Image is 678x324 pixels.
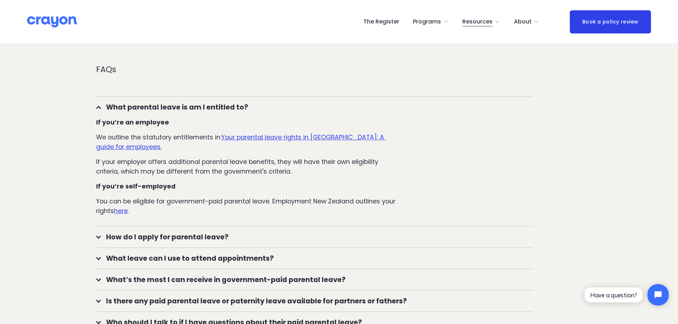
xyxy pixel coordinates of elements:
span: Resources [462,17,493,27]
img: Crayon [27,16,77,28]
p: FAQs [96,64,533,76]
p: We outline the statutory entitlements in: [96,133,402,152]
button: Is there any paid parental leave or paternity leave available for partners or fathers? [96,291,533,312]
a: Book a policy review [570,10,651,33]
div: What parental leave is am I entitled to? [96,118,533,226]
p: If your employer offers additional parental leave benefits, they will have their own eligibility ... [96,157,402,176]
span: About [514,17,532,27]
iframe: Tidio Chat [579,278,675,312]
span: What leave can I use to attend appointments? [101,253,533,264]
button: What’s the most I can receive in government-paid parental leave? [96,269,533,290]
span: Is there any paid parental leave or paternity leave available for partners or fathers? [101,296,533,306]
u: here [114,207,128,215]
span: What parental leave is am I entitled to? [101,102,533,112]
span: What’s the most I can receive in government-paid parental leave? [101,275,533,285]
button: How do I apply for parental leave? [96,227,533,248]
a: folder dropdown [413,16,449,27]
a: Your parental leave rights in [GEOGRAPHIC_DATA]: A guide for employees. [96,133,386,151]
a: folder dropdown [462,16,500,27]
strong: If you’re self-employed [96,182,175,191]
span: How do I apply for parental leave? [101,232,533,242]
a: The Register [363,16,399,27]
a: here. [114,207,129,215]
button: What leave can I use to attend appointments? [96,248,533,269]
p: You can be eligible for government-paid parental leave. Employment New Zealand outlines your rights [96,197,402,216]
button: What parental leave is am I entitled to? [96,97,533,118]
span: Programs [413,17,441,27]
strong: If you’re an employee [96,118,169,127]
a: folder dropdown [514,16,540,27]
